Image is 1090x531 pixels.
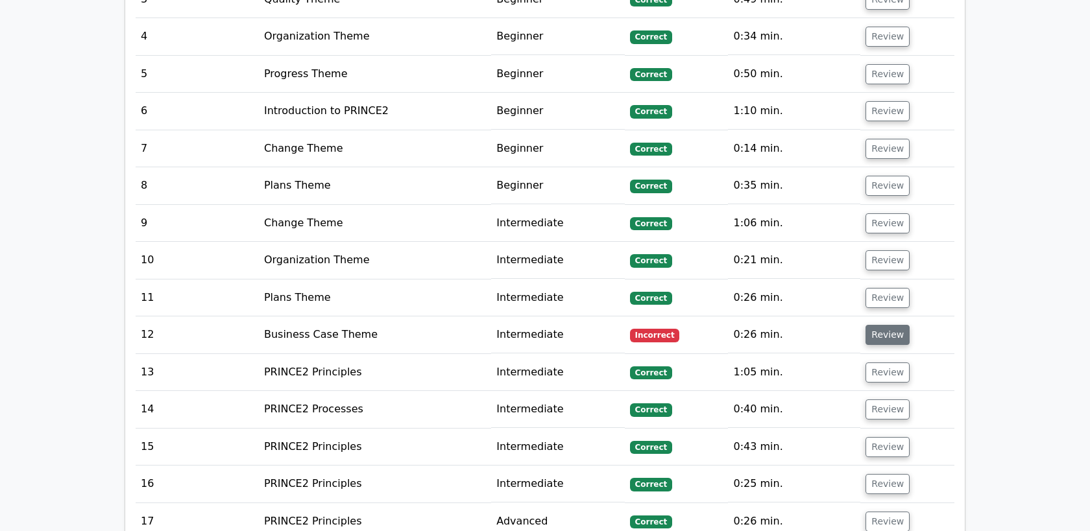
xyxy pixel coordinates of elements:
[491,18,624,55] td: Beginner
[866,213,910,233] button: Review
[630,366,672,379] span: Correct
[259,93,491,130] td: Introduction to PRINCE2
[259,56,491,93] td: Progress Theme
[630,515,672,528] span: Correct
[259,242,491,279] td: Organization Theme
[630,68,672,81] span: Correct
[259,167,491,204] td: Plans Theme
[866,437,910,457] button: Review
[136,56,259,93] td: 5
[259,130,491,167] td: Change Theme
[728,242,860,279] td: 0:21 min.
[866,176,910,196] button: Review
[136,391,259,428] td: 14
[630,254,672,267] span: Correct
[136,93,259,130] td: 6
[136,167,259,204] td: 8
[866,64,910,84] button: Review
[728,316,860,353] td: 0:26 min.
[259,316,491,353] td: Business Case Theme
[136,429,259,466] td: 15
[259,354,491,391] td: PRINCE2 Principles
[136,354,259,391] td: 13
[728,429,860,466] td: 0:43 min.
[728,130,860,167] td: 0:14 min.
[728,205,860,242] td: 1:06 min.
[728,167,860,204] td: 0:35 min.
[866,101,910,121] button: Review
[491,56,624,93] td: Beginner
[136,242,259,279] td: 10
[136,205,259,242] td: 9
[136,130,259,167] td: 7
[866,325,910,345] button: Review
[866,474,910,494] button: Review
[259,429,491,466] td: PRINCE2 Principles
[728,56,860,93] td: 0:50 min.
[136,316,259,353] td: 12
[866,362,910,383] button: Review
[866,139,910,159] button: Review
[491,93,624,130] td: Beginner
[259,466,491,502] td: PRINCE2 Principles
[136,279,259,316] td: 11
[630,403,672,416] span: Correct
[136,18,259,55] td: 4
[491,279,624,316] td: Intermediate
[630,441,672,454] span: Correct
[259,18,491,55] td: Organization Theme
[491,205,624,242] td: Intermediate
[630,329,680,342] span: Incorrect
[728,279,860,316] td: 0:26 min.
[259,391,491,428] td: PRINCE2 Processes
[630,292,672,305] span: Correct
[728,93,860,130] td: 1:10 min.
[491,391,624,428] td: Intermediate
[630,478,672,491] span: Correct
[491,354,624,391] td: Intermediate
[491,466,624,502] td: Intermediate
[728,391,860,428] td: 0:40 min.
[491,429,624,466] td: Intermediate
[728,466,860,502] td: 0:25 min.
[491,130,624,167] td: Beginner
[866,288,910,308] button: Review
[728,18,860,55] td: 0:34 min.
[259,205,491,242] td: Change Theme
[630,30,672,43] span: Correct
[630,180,672,193] span: Correct
[630,143,672,156] span: Correct
[630,105,672,118] span: Correct
[866,250,910,270] button: Review
[866,399,910,419] button: Review
[728,354,860,391] td: 1:05 min.
[491,167,624,204] td: Beginner
[866,27,910,47] button: Review
[630,217,672,230] span: Correct
[491,316,624,353] td: Intermediate
[491,242,624,279] td: Intermediate
[136,466,259,502] td: 16
[259,279,491,316] td: Plans Theme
